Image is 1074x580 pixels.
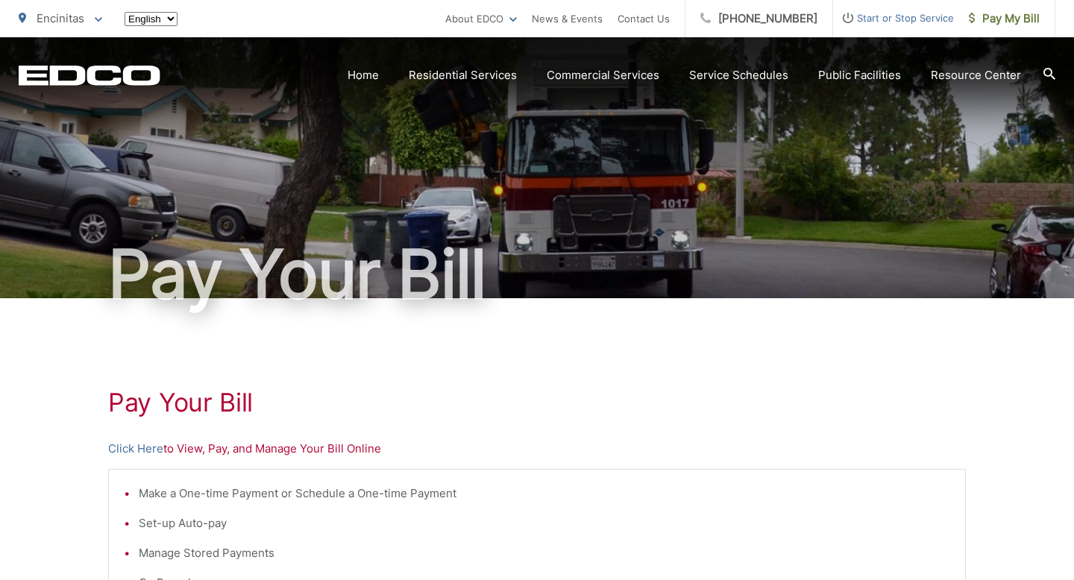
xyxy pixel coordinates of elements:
[409,66,517,84] a: Residential Services
[547,66,659,84] a: Commercial Services
[139,544,950,562] li: Manage Stored Payments
[618,10,670,28] a: Contact Us
[532,10,603,28] a: News & Events
[969,10,1040,28] span: Pay My Bill
[931,66,1021,84] a: Resource Center
[445,10,517,28] a: About EDCO
[139,485,950,502] li: Make a One-time Payment or Schedule a One-time Payment
[108,440,163,458] a: Click Here
[19,237,1055,312] h1: Pay Your Bill
[139,514,950,532] li: Set-up Auto-pay
[37,11,84,25] span: Encinitas
[108,440,966,458] p: to View, Pay, and Manage Your Bill Online
[818,66,901,84] a: Public Facilities
[19,65,160,86] a: EDCD logo. Return to the homepage.
[348,66,379,84] a: Home
[689,66,788,84] a: Service Schedules
[125,12,178,26] select: Select a language
[108,388,966,417] h1: Pay Your Bill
